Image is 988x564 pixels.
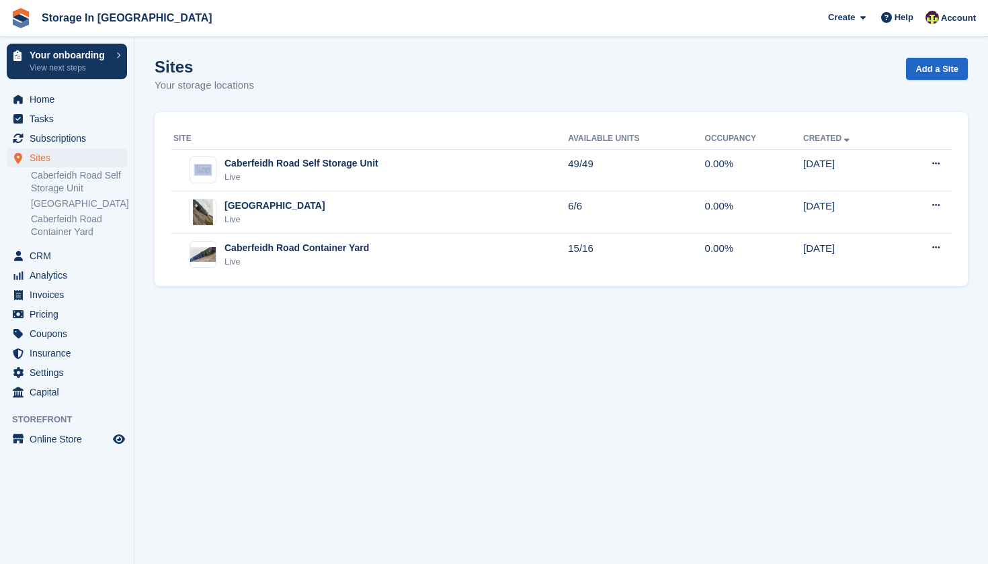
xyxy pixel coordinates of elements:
div: Live [224,171,378,184]
td: 6/6 [568,191,704,234]
td: 0.00% [705,191,803,234]
td: [DATE] [803,234,897,275]
div: Live [224,255,369,269]
span: CRM [30,246,110,265]
img: Image of Caberfeidh Road Container Yard site [190,247,216,262]
div: [GEOGRAPHIC_DATA] [224,199,325,213]
img: stora-icon-8386f47178a22dfd0bd8f6a31ec36ba5ce8667c1dd55bd0f319d3a0aa187defe.svg [11,8,31,28]
div: Caberfeidh Road Container Yard [224,241,369,255]
p: View next steps [30,62,110,74]
a: menu [7,148,127,167]
span: Subscriptions [30,129,110,148]
td: [DATE] [803,149,897,191]
a: menu [7,324,127,343]
span: Online Store [30,430,110,449]
a: menu [7,344,127,363]
th: Available Units [568,128,704,150]
span: Insurance [30,344,110,363]
a: menu [7,246,127,265]
span: Coupons [30,324,110,343]
a: menu [7,129,127,148]
a: menu [7,109,127,128]
td: 15/16 [568,234,704,275]
h1: Sites [155,58,254,76]
span: Settings [30,363,110,382]
a: Created [803,134,852,143]
a: Caberfeidh Road Self Storage Unit [31,169,127,195]
td: [DATE] [803,191,897,234]
a: Preview store [111,431,127,447]
a: [GEOGRAPHIC_DATA] [31,197,127,210]
td: 49/49 [568,149,704,191]
th: Site [171,128,568,150]
a: menu [7,285,127,304]
img: Colin Wood [925,11,939,24]
a: menu [7,430,127,449]
a: menu [7,266,127,285]
span: Home [30,90,110,109]
a: menu [7,363,127,382]
span: Account [941,11,976,25]
span: Pricing [30,305,110,324]
img: Image of Caberfeidh Road Self Storage Unit site [190,163,216,177]
span: Sites [30,148,110,167]
a: Your onboarding View next steps [7,44,127,79]
a: menu [7,90,127,109]
a: Storage In [GEOGRAPHIC_DATA] [36,7,218,29]
span: Analytics [30,266,110,285]
span: Storefront [12,413,134,426]
a: Caberfeidh Road Container Yard [31,213,127,238]
td: 0.00% [705,149,803,191]
p: Your onboarding [30,50,110,60]
span: Create [828,11,855,24]
img: Image of Mossend Industrial Park site [193,199,213,226]
span: Capital [30,383,110,402]
th: Occupancy [705,128,803,150]
span: Invoices [30,285,110,304]
td: 0.00% [705,234,803,275]
a: menu [7,305,127,324]
span: Tasks [30,109,110,128]
a: menu [7,383,127,402]
div: Caberfeidh Road Self Storage Unit [224,156,378,171]
div: Live [224,213,325,226]
a: Add a Site [906,58,968,80]
p: Your storage locations [155,78,254,93]
span: Help [895,11,913,24]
